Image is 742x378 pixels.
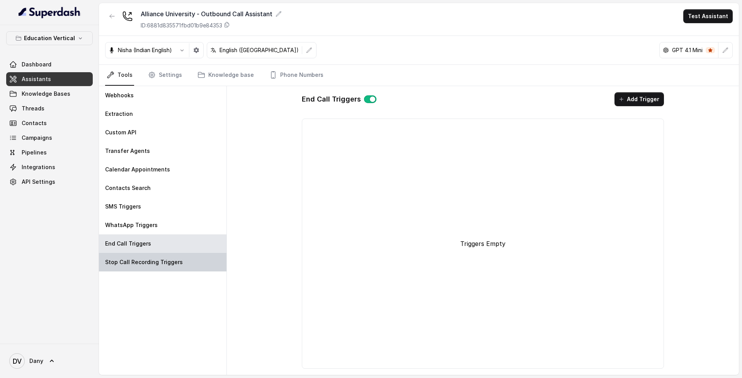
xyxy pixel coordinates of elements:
p: Stop Call Recording Triggers [105,258,183,266]
a: Pipelines [6,146,93,159]
button: Test Assistant [683,9,733,23]
a: Threads [6,102,93,115]
a: Integrations [6,160,93,174]
p: Education Vertical [24,34,75,43]
p: ID: 6881d835571fbd01b9e84353 [141,22,222,29]
p: SMS Triggers [105,203,141,210]
a: API Settings [6,175,93,189]
img: light.svg [19,6,81,19]
a: Dashboard [6,58,93,71]
a: Knowledge Bases [6,87,93,101]
h1: End Call Triggers [302,93,361,105]
span: Campaigns [22,134,52,142]
p: GPT 4.1 Mini [672,46,703,54]
text: DV [13,357,22,365]
a: Phone Numbers [268,65,325,86]
span: Dany [29,357,43,365]
span: Dashboard [22,61,51,68]
a: Settings [146,65,184,86]
a: Campaigns [6,131,93,145]
nav: Tabs [105,65,733,86]
p: Calendar Appointments [105,166,170,173]
p: English ([GEOGRAPHIC_DATA]) [220,46,299,54]
div: Alliance University - Outbound Call Assistant [141,9,282,19]
a: Tools [105,65,134,86]
button: Education Vertical [6,31,93,45]
span: Pipelines [22,149,47,156]
span: Knowledge Bases [22,90,70,98]
a: Knowledge base [196,65,255,86]
p: Nisha (Indian English) [118,46,172,54]
p: Transfer Agents [105,147,150,155]
span: Assistants [22,75,51,83]
span: Contacts [22,119,47,127]
p: Contacts Search [105,184,151,192]
span: Integrations [22,163,55,171]
p: Custom API [105,129,136,136]
p: Extraction [105,110,133,118]
span: Threads [22,105,44,112]
a: Dany [6,350,93,372]
p: WhatsApp Triggers [105,221,158,229]
p: End Call Triggers [105,240,151,247]
svg: openai logo [663,47,669,53]
a: Assistants [6,72,93,86]
p: Webhooks [105,92,134,99]
span: API Settings [22,178,55,186]
a: Contacts [6,116,93,130]
button: Add Trigger [614,92,664,106]
p: Triggers Empty [460,239,505,248]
